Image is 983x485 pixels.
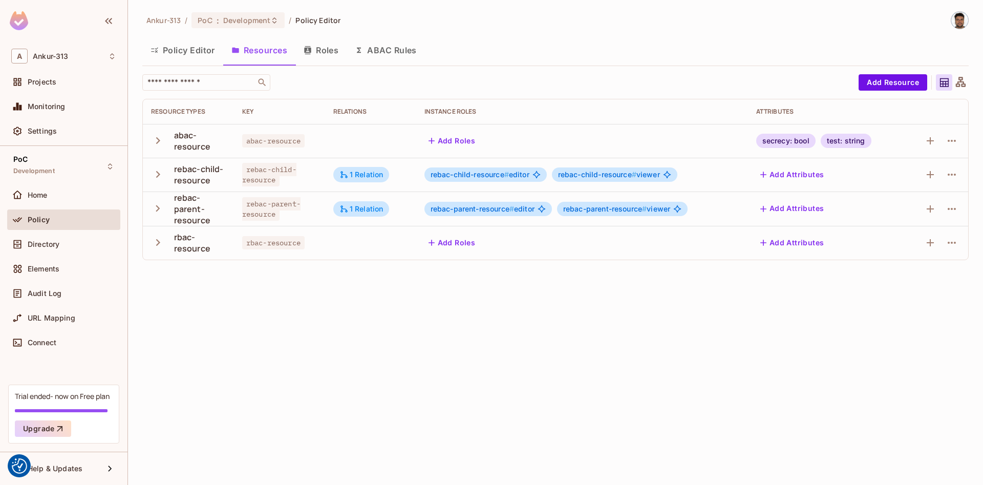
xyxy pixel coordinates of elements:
span: editor [431,171,529,179]
div: 1 Relation [339,204,383,214]
span: Help & Updates [28,465,82,473]
span: Elements [28,265,59,273]
img: SReyMgAAAABJRU5ErkJggg== [10,11,28,30]
button: Add Roles [424,133,480,149]
span: rbac-resource [242,236,305,249]
div: Key [242,108,317,116]
span: viewer [558,171,660,179]
div: Attributes [756,108,896,116]
span: Policy Editor [295,15,340,25]
span: editor [431,205,535,213]
div: 1 Relation [339,170,383,179]
button: Upgrade [15,420,71,437]
span: Connect [28,339,56,347]
button: Consent Preferences [12,458,27,474]
div: rbac-resource [174,231,226,254]
span: PoC [198,15,212,25]
button: Add Resource [859,74,927,91]
span: Monitoring [28,102,66,111]
div: Resource Types [151,108,226,116]
div: abac-resource [174,130,226,152]
li: / [289,15,291,25]
button: Add Attributes [756,166,828,183]
span: Workspace: Ankur-313 [33,52,68,60]
span: # [509,204,514,213]
div: rebac-child-resource [174,163,226,186]
div: test: string [821,134,871,148]
button: Resources [223,37,295,63]
span: Settings [28,127,57,135]
button: Add Attributes [756,201,828,217]
span: # [642,204,647,213]
div: rebac-parent-resource [174,192,226,226]
button: Roles [295,37,347,63]
div: secrecy: bool [756,134,816,148]
span: : [216,16,220,25]
span: abac-resource [242,134,305,147]
span: PoC [13,155,28,163]
span: rebac-parent-resource [242,197,301,221]
button: Add Attributes [756,235,828,251]
img: Vladimir Shopov [951,12,968,29]
span: Audit Log [28,289,61,298]
span: Development [13,167,55,175]
span: # [632,170,636,179]
span: rebac-parent-resource [563,204,647,213]
img: Revisit consent button [12,458,27,474]
span: A [11,49,28,64]
span: rebac-child-resource [558,170,636,179]
span: Policy [28,216,50,224]
span: # [504,170,509,179]
span: viewer [563,205,670,213]
div: Relations [333,108,408,116]
div: Trial ended- now on Free plan [15,391,110,401]
span: Home [28,191,48,199]
button: Add Roles [424,235,480,251]
span: Directory [28,240,59,248]
div: Instance roles [424,108,740,116]
span: Development [223,15,270,25]
button: ABAC Rules [347,37,425,63]
span: the active workspace [146,15,181,25]
span: rebac-parent-resource [431,204,514,213]
span: rebac-child-resource [431,170,509,179]
button: Policy Editor [142,37,223,63]
span: rebac-child-resource [242,163,296,186]
span: URL Mapping [28,314,75,322]
span: Projects [28,78,56,86]
li: / [185,15,187,25]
